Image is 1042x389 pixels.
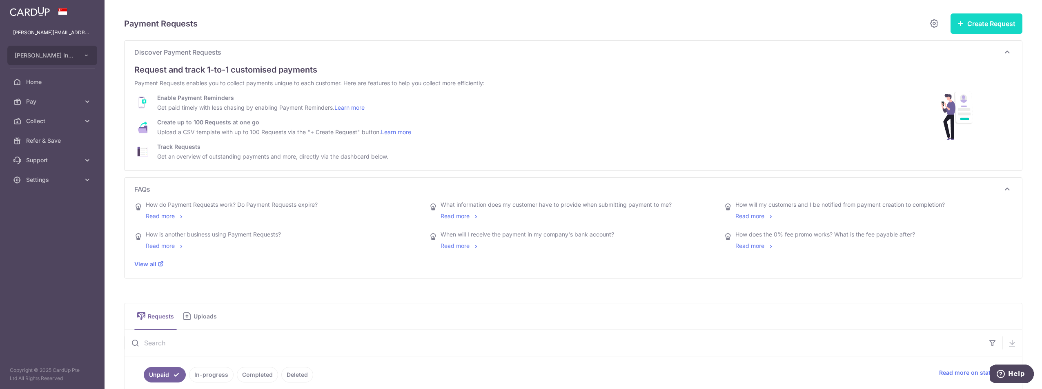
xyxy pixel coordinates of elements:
div: Get an overview of outstanding payments and more, directly via the dashboard below. [157,153,388,161]
div: Payment Requests enables you to collect payments unique to each customer. Here are features to he... [134,79,744,87]
span: Refer & Save [26,137,80,145]
img: CardUp [10,7,50,16]
div: What information does my customer have to provide when submitting payment to me? [441,201,672,209]
h5: Payment Requests [124,17,198,30]
span: Help [18,6,35,13]
a: Read more [146,242,185,249]
span: Requests [148,312,177,320]
div: How do Payment Requests work? Do Payment Requests expire? [146,201,318,209]
span: Read more on statuses [939,369,1004,377]
button: Create Request [951,13,1022,34]
span: Uploads [194,312,223,320]
a: Read more [735,212,774,219]
input: Search [125,330,983,356]
div: FAQs [134,197,1012,272]
iframe: Opens a widget where you can find more information [990,365,1034,385]
p: Discover Payment Requests [134,47,1012,57]
a: Read more on statuses [939,369,1012,377]
span: [PERSON_NAME] International School Pte Ltd [15,51,75,60]
a: In-progress [189,367,234,382]
button: [PERSON_NAME] International School Pte Ltd [7,46,97,65]
div: How will my customers and I be notified from payment creation to completion? [735,201,945,209]
span: Settings [26,176,80,184]
a: Read more [735,242,774,249]
span: Discover Payment Requests [134,47,1002,57]
div: Upload a CSV template with up to 100 Requests via the "+ Create Request" button. [157,128,411,136]
img: discover-pr-main-ded6eac7aab3bb08a465cf057557a0459545d6c070696a32244c1273a93dbad8.png [909,80,1007,150]
span: Pay [26,97,80,106]
div: Create up to 100 Requests at one go [157,118,411,126]
span: Support [26,156,80,164]
a: Uploads [180,303,223,329]
a: Deleted [281,367,313,382]
div: Enable Payment Reminders [157,94,365,102]
div: Request and track 1-to-1 customised payments [134,64,1012,76]
a: Read more [146,212,185,219]
span: Home [26,78,80,86]
div: When will I receive the payment in my company's bank account? [441,230,614,239]
a: Requests [134,303,177,329]
a: Unpaid [144,367,186,382]
img: pr-bulk-prs-b5d0776341a15f4bcd8e4f4a4b6acc2b2a6c33383bd7b442d52ec72fb4d32e5b.png [134,118,151,136]
a: View all [134,261,164,267]
img: pr-track-requests-af49684137cef9fcbfa13f99db63d231e992a3789ded909f07728fb9957ca3dd.png [134,143,151,161]
span: Collect [26,117,80,125]
p: [PERSON_NAME][EMAIL_ADDRESS][DOMAIN_NAME] [13,29,91,37]
div: How is another business using Payment Requests? [146,230,281,239]
img: pr-payment-reminders-186ba84dcc3c0c7f913abed7add8ef9cb9771f7df7adf13e5faa68da660b0200.png [134,94,151,112]
a: Read more [441,212,479,219]
p: FAQs [134,184,1012,194]
div: How does the 0% fee promo works? What is the fee payable after? [735,230,915,239]
a: Learn more [334,104,365,111]
span: FAQs [134,184,1002,194]
div: Track Requests [157,143,388,151]
div: Get paid timely with less chasing by enabling Payment Reminders. [157,104,365,112]
div: Discover Payment Requests [134,60,1012,164]
a: Completed [237,367,278,382]
a: Read more [441,242,479,249]
a: Learn more [381,128,411,135]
